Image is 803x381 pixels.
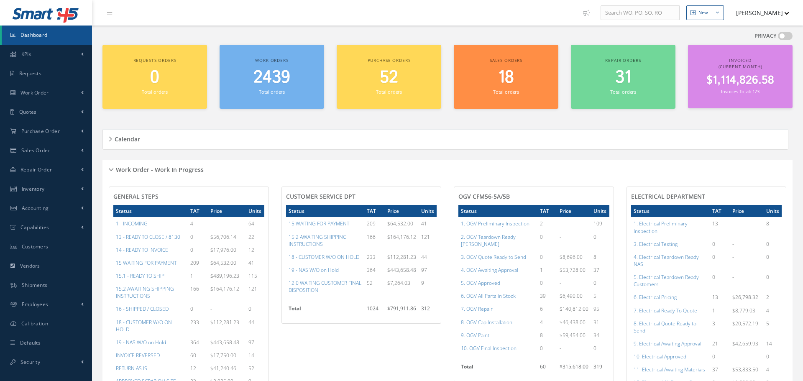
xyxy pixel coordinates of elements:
[116,352,160,359] a: INVOICE REVERSED
[764,217,782,237] td: 8
[289,233,347,248] a: 15.2 AWAITING SHIPPING INSTRUCTIONS
[732,240,734,248] span: -
[764,238,782,251] td: 0
[21,320,48,327] span: Calibration
[710,205,730,217] th: TAT
[634,220,688,234] a: 1. Electrical Preliminary Inspection
[461,332,489,339] a: 9. OGV Paint
[591,263,609,276] td: 37
[150,66,159,89] span: 0
[710,251,730,271] td: 0
[246,362,264,375] td: 52
[719,64,762,69] span: (Current Month)
[458,361,537,377] th: Total
[387,305,416,312] span: $791,911.86
[591,316,609,329] td: 31
[419,263,437,276] td: 97
[591,217,609,230] td: 109
[246,336,264,349] td: 97
[246,282,264,302] td: 121
[419,217,437,230] td: 41
[710,363,730,376] td: 37
[493,89,519,95] small: Total orders
[116,272,164,279] a: 15.1 - READY TO SHIP
[246,230,264,243] td: 22
[246,269,264,282] td: 115
[188,205,208,217] th: TAT
[560,233,561,240] span: -
[732,253,734,261] span: -
[764,251,782,271] td: 0
[732,320,758,327] span: $20,572.19
[634,366,705,373] a: 11. Electrical Awaiting Materials
[732,220,734,227] span: -
[387,266,416,274] span: $443,658.48
[113,205,188,217] th: Status
[458,205,537,217] th: Status
[368,57,411,63] span: Purchase orders
[20,31,48,38] span: Dashboard
[537,316,557,329] td: 4
[380,66,398,89] span: 52
[591,361,609,377] td: 319
[461,233,516,248] a: 2. OGV Teardown Ready [PERSON_NAME]
[537,342,557,355] td: 0
[286,205,364,217] th: Status
[19,70,41,77] span: Requests
[20,224,49,231] span: Capabilities
[634,307,697,314] a: 7. Electrical Ready To Quote
[732,307,755,314] span: $8,779.03
[560,266,586,274] span: $53,728.00
[454,45,558,109] a: Sales orders 18 Total orders
[591,302,609,315] td: 95
[286,193,437,200] h4: CUSTOMER SERVICE DPT
[764,317,782,337] td: 5
[22,281,48,289] span: Shipments
[2,26,92,45] a: Dashboard
[255,57,288,63] span: Work orders
[364,251,385,263] td: 233
[20,89,49,96] span: Work Order
[142,89,168,95] small: Total orders
[732,353,734,360] span: -
[591,276,609,289] td: 0
[537,251,557,263] td: 0
[591,342,609,355] td: 0
[537,276,557,289] td: 0
[22,243,49,250] span: Customers
[364,263,385,276] td: 364
[210,220,212,227] span: -
[210,339,239,346] span: $443,658.48
[721,88,760,95] small: Invoices Total: 173
[706,72,774,89] span: $1,114,826.58
[698,9,708,16] div: New
[210,285,239,292] span: $164,176.12
[728,5,789,21] button: [PERSON_NAME]
[560,345,561,352] span: -
[289,220,349,227] a: 15 WAITING FOR PAYMENT
[364,302,385,319] td: 1024
[387,233,416,240] span: $164,176.12
[246,349,264,362] td: 14
[591,205,609,217] th: Units
[188,316,208,336] td: 233
[537,361,557,377] td: 60
[560,220,561,227] span: -
[286,302,364,319] th: Total
[364,217,385,230] td: 209
[20,166,52,173] span: Repair Order
[461,292,516,299] a: 6. OGV All Parts in Stock
[116,305,169,312] a: 16 - SHIPPED / CLOSED
[419,205,437,217] th: Units
[686,5,724,20] button: New
[605,57,641,63] span: Repair orders
[710,291,730,304] td: 13
[688,45,793,108] a: Invoiced (Current Month) $1,114,826.58 Invoices Total: 173
[591,230,609,251] td: 0
[461,345,517,352] a: 10. OGV Final Inspection
[20,262,40,269] span: Vendors
[116,246,168,253] a: 14 - READY TO INVOICE
[188,336,208,349] td: 364
[634,240,678,248] a: 3. Electrical Testing
[461,305,493,312] a: 7. OGV Repair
